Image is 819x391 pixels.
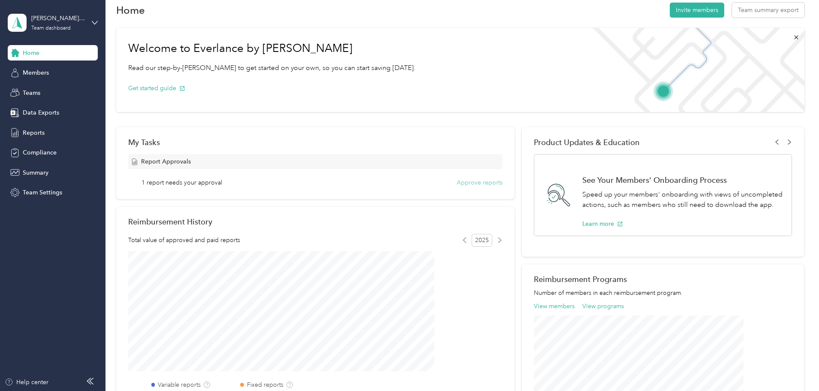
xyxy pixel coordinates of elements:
div: Team dashboard [31,26,71,31]
button: Learn more [582,219,623,228]
span: Data Exports [23,108,59,117]
span: Teams [23,88,40,97]
p: Speed up your members' onboarding with views of uncompleted actions, such as members who still ne... [582,189,783,210]
h1: See Your Members' Onboarding Process [582,176,783,185]
span: Home [23,48,39,58]
span: Team Settings [23,188,62,197]
button: Approve reports [457,178,503,187]
span: Report Approvals [141,157,191,166]
p: Number of members in each reimbursement program. [534,288,792,297]
h1: Home [116,6,145,15]
span: Total value of approved and paid reports [128,236,240,245]
div: [PERSON_NAME][EMAIL_ADDRESS][PERSON_NAME][DOMAIN_NAME] [31,14,85,23]
label: Fixed reports [247,380,283,389]
button: Team summary export [732,3,804,18]
span: 1 report needs your approval [142,178,222,187]
label: Variable reports [158,380,201,389]
span: Summary [23,168,48,177]
button: Get started guide [128,84,185,93]
button: Invite members [670,3,724,18]
img: Welcome to everlance [584,28,804,112]
h1: Welcome to Everlance by [PERSON_NAME] [128,42,416,55]
button: View programs [582,302,624,311]
span: Compliance [23,148,57,157]
p: Read our step-by-[PERSON_NAME] to get started on your own, so you can start saving [DATE]. [128,63,416,73]
iframe: Everlance-gr Chat Button Frame [771,343,819,391]
span: Reports [23,128,45,137]
span: 2025 [472,234,492,247]
h2: Reimbursement History [128,217,212,226]
h2: Reimbursement Programs [534,275,792,284]
span: Members [23,68,49,77]
span: Product Updates & Education [534,138,640,147]
div: My Tasks [128,138,503,147]
button: Help center [5,378,48,387]
button: View members [534,302,575,311]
